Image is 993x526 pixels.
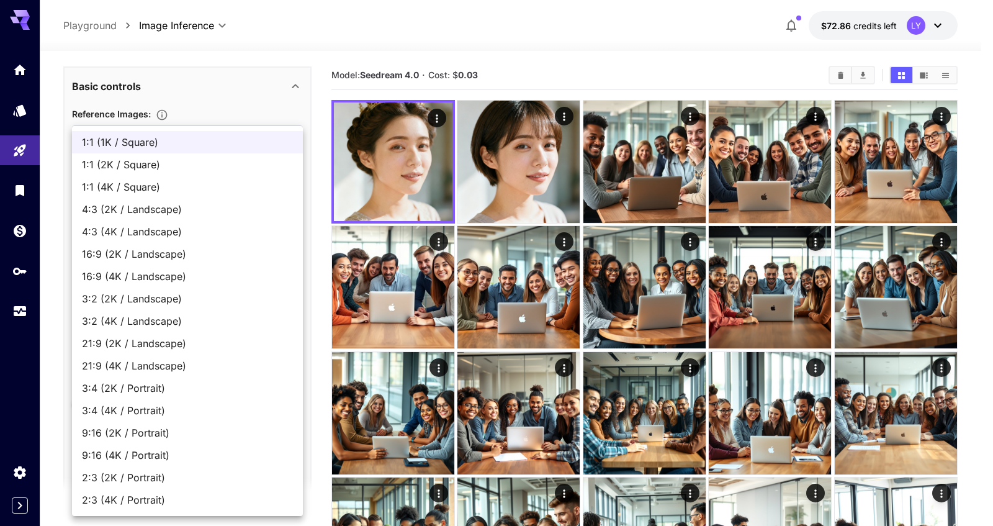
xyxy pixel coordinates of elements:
[82,358,293,373] span: 21:9 (4K / Landscape)
[82,314,293,329] span: 3:2 (4K / Landscape)
[82,157,293,172] span: 1:1 (2K / Square)
[82,425,293,440] span: 9:16 (2K / Portrait)
[82,336,293,351] span: 21:9 (2K / Landscape)
[82,403,293,418] span: 3:4 (4K / Portrait)
[82,492,293,507] span: 2:3 (4K / Portrait)
[82,291,293,306] span: 3:2 (2K / Landscape)
[82,179,293,194] span: 1:1 (4K / Square)
[82,135,293,150] span: 1:1 (1K / Square)
[82,470,293,485] span: 2:3 (2K / Portrait)
[82,247,293,261] span: 16:9 (2K / Landscape)
[82,202,293,217] span: 4:3 (2K / Landscape)
[82,381,293,396] span: 3:4 (2K / Portrait)
[82,269,293,284] span: 16:9 (4K / Landscape)
[82,448,293,463] span: 9:16 (4K / Portrait)
[82,224,293,239] span: 4:3 (4K / Landscape)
